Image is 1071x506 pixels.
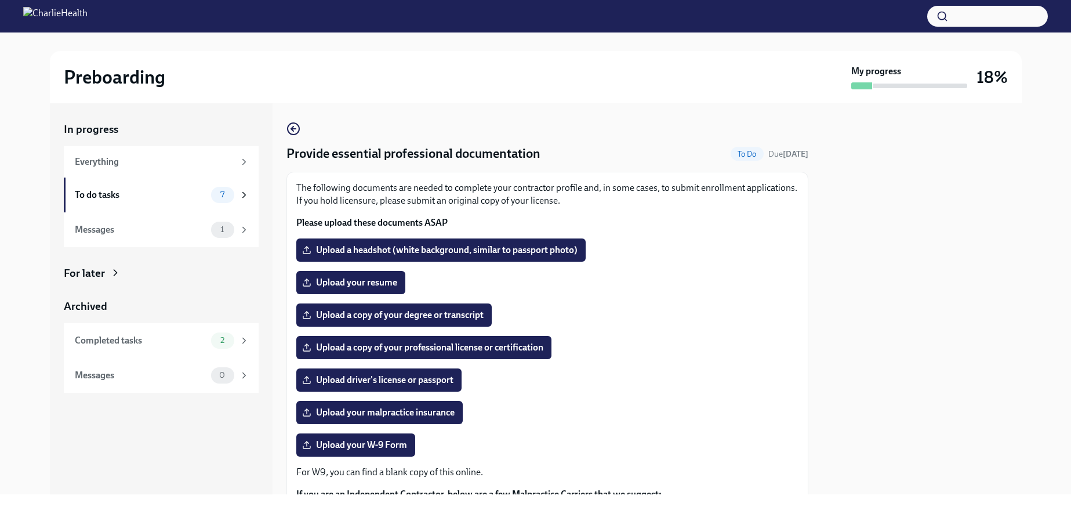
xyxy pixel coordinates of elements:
[296,238,586,262] label: Upload a headshot (white background, similar to passport photo)
[296,182,798,207] p: The following documents are needed to complete your contractor profile and, in some cases, to sub...
[768,149,808,160] span: September 17th, 2025 08:00
[304,277,397,288] span: Upload your resume
[64,358,259,393] a: Messages0
[213,190,231,199] span: 7
[783,149,808,159] strong: [DATE]
[296,489,662,500] strong: If you are an Independent Contractor, below are a few Malpractice Carriers that we suggest:
[64,266,259,281] a: For later
[286,145,540,162] h4: Provide essential professional documentation
[212,371,232,379] span: 0
[851,65,901,78] strong: My progress
[64,66,165,89] h2: Preboarding
[213,225,231,234] span: 1
[75,334,206,347] div: Completed tasks
[304,309,484,321] span: Upload a copy of your degree or transcript
[296,271,405,294] label: Upload your resume
[296,433,415,457] label: Upload your W-9 Form
[64,212,259,247] a: Messages1
[296,303,492,327] label: Upload a copy of your degree or transcript
[64,178,259,212] a: To do tasks7
[64,146,259,178] a: Everything
[75,369,206,382] div: Messages
[304,244,578,256] span: Upload a headshot (white background, similar to passport photo)
[296,368,462,392] label: Upload driver's license or passport
[976,67,1008,88] h3: 18%
[296,401,463,424] label: Upload your malpractice insurance
[304,407,455,418] span: Upload your malpractice insurance
[296,336,551,359] label: Upload a copy of your professional license or certification
[768,149,808,159] span: Due
[296,217,448,228] strong: Please upload these documents ASAP
[64,323,259,358] a: Completed tasks2
[64,266,105,281] div: For later
[75,223,206,236] div: Messages
[64,122,259,137] a: In progress
[75,189,206,201] div: To do tasks
[23,7,88,26] img: CharlieHealth
[731,150,764,158] span: To Do
[75,156,234,168] div: Everything
[296,466,798,479] p: For W9, you can find a blank copy of this online.
[304,342,543,353] span: Upload a copy of your professional license or certification
[304,374,453,386] span: Upload driver's license or passport
[64,299,259,314] a: Archived
[304,439,407,451] span: Upload your W-9 Form
[213,336,231,345] span: 2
